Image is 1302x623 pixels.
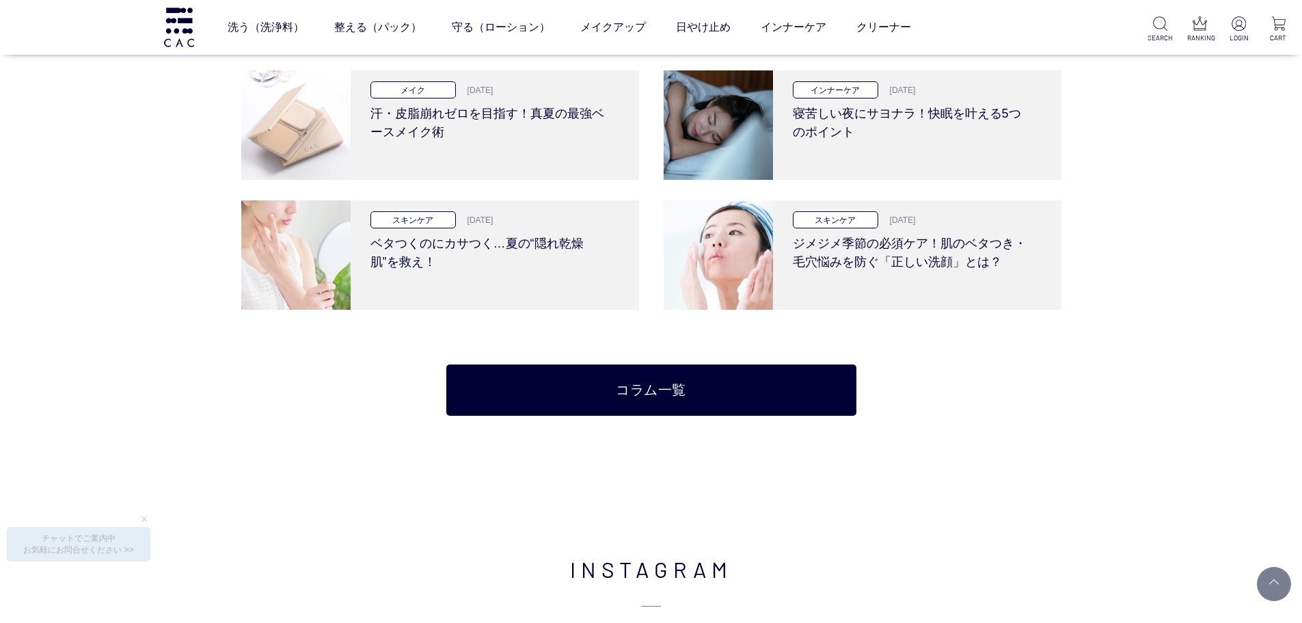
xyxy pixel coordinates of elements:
[228,8,304,47] a: 洗う（洗浄料）
[793,211,878,228] p: スキンケア
[856,8,911,47] a: クリーナー
[793,98,1031,142] h3: 寝苦しい夜にサヨナラ！快眠を叶える5つのポイント
[22,22,33,33] img: logo_orange.svg
[22,36,33,48] img: website_grey.svg
[459,84,493,96] p: [DATE]
[664,200,773,310] img: ジメジメ季節の必須ケア！肌のベタつき・毛穴悩みを防ぐ「正しい洗顔」とは？
[882,214,916,226] p: [DATE]
[370,228,609,271] h3: ベタつくのにカサつく…夏の“隠れ乾燥肌”を救え！
[676,8,731,47] a: 日やけ止め
[1226,16,1251,43] a: LOGIN
[1226,33,1251,43] p: LOGIN
[793,81,878,98] p: インナーケア
[370,211,456,228] p: スキンケア
[159,82,220,91] div: キーワード流入
[1187,16,1212,43] a: RANKING
[62,82,114,91] div: ドメイン概要
[793,228,1031,271] h3: ジメジメ季節の必須ケア！肌のベタつき・毛穴悩みを防ぐ「正しい洗顔」とは？
[664,70,1061,180] a: 寝苦しい夜にサヨナラ！快眠を叶える5つのポイント インナーケア [DATE] 寝苦しい夜にサヨナラ！快眠を叶える5つのポイント
[452,8,550,47] a: 守る（ローション）
[38,22,67,33] div: v 4.0.25
[882,84,916,96] p: [DATE]
[241,70,639,180] a: 汗・皮脂崩れゼロを目指す！真夏の最強ベースメイク術 メイク [DATE] 汗・皮脂崩れゼロを目指す！真夏の最強ベースメイク術
[446,364,856,416] a: コラム一覧
[241,200,351,310] img: ベタつくのにカサつく…夏の“隠れ乾燥肌”を救え！
[334,8,422,47] a: 整える（パック）
[36,36,158,48] div: ドメイン: [DOMAIN_NAME]
[370,81,456,98] p: メイク
[1148,16,1173,43] a: SEARCH
[459,214,493,226] p: [DATE]
[664,70,773,180] img: 寝苦しい夜にサヨナラ！快眠を叶える5つのポイント
[664,200,1061,310] a: ジメジメ季節の必須ケア！肌のベタつき・毛穴悩みを防ぐ「正しい洗顔」とは？ スキンケア [DATE] ジメジメ季節の必須ケア！肌のベタつき・毛穴悩みを防ぐ「正しい洗顔」とは？
[241,70,351,180] img: 汗・皮脂崩れゼロを目指す！真夏の最強ベースメイク術
[1266,16,1291,43] a: CART
[144,81,154,92] img: tab_keywords_by_traffic_grey.svg
[162,8,196,47] img: logo
[761,8,826,47] a: インナーケア
[580,8,646,47] a: メイクアップ
[370,98,609,142] h3: 汗・皮脂崩れゼロを目指す！真夏の最強ベースメイク術
[241,200,639,310] a: ベタつくのにカサつく…夏の“隠れ乾燥肌”を救え！ スキンケア [DATE] ベタつくのにカサつく…夏の“隠れ乾燥肌”を救え！
[1148,33,1173,43] p: SEARCH
[1266,33,1291,43] p: CART
[1187,33,1212,43] p: RANKING
[46,81,57,92] img: tab_domain_overview_orange.svg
